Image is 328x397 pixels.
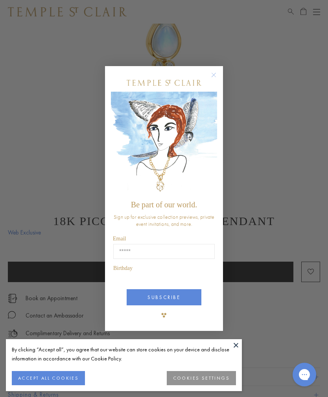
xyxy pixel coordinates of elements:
[113,236,126,242] span: Email
[167,371,236,385] button: COOKIES SETTINGS
[131,200,197,209] span: Be part of our world.
[127,80,201,86] img: Temple St. Clair
[213,74,223,84] button: Close dialog
[127,289,201,305] button: SUBSCRIBE
[113,265,133,271] span: Birthday
[113,244,215,259] input: Email
[111,92,217,197] img: c4a9eb12-d91a-4d4a-8ee0-386386f4f338.jpeg
[12,345,236,363] div: By clicking “Accept all”, you agree that our website can store cookies on your device and disclos...
[114,213,214,227] span: Sign up for exclusive collection previews, private event invitations, and more.
[12,371,85,385] button: ACCEPT ALL COOKIES
[156,307,172,323] img: TSC
[289,360,320,389] iframe: Gorgias live chat messenger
